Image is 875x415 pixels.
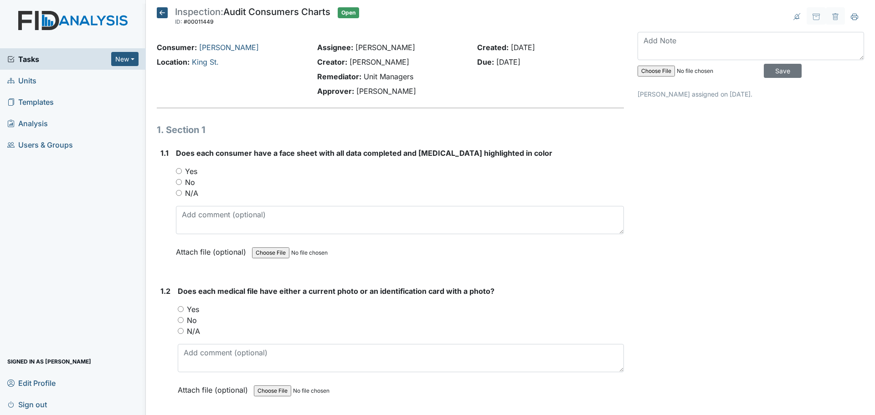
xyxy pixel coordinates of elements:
[176,179,182,185] input: No
[7,376,56,390] span: Edit Profile
[199,43,259,52] a: [PERSON_NAME]
[317,87,354,96] strong: Approver:
[175,6,223,17] span: Inspection:
[364,72,413,81] span: Unit Managers
[185,188,198,199] label: N/A
[187,304,199,315] label: Yes
[350,57,409,67] span: [PERSON_NAME]
[176,149,552,158] span: Does each consumer have a face sheet with all data completed and [MEDICAL_DATA] highlighted in color
[176,190,182,196] input: N/A
[496,57,520,67] span: [DATE]
[187,315,197,326] label: No
[175,18,182,25] span: ID:
[160,286,170,297] label: 1.2
[338,7,359,18] span: Open
[7,54,111,65] a: Tasks
[317,57,347,67] strong: Creator:
[356,87,416,96] span: [PERSON_NAME]
[111,52,139,66] button: New
[638,89,864,99] p: [PERSON_NAME] assigned on [DATE].
[511,43,535,52] span: [DATE]
[764,64,802,78] input: Save
[185,177,195,188] label: No
[157,123,624,137] h1: 1. Section 1
[184,18,214,25] span: #00011449
[178,317,184,323] input: No
[175,7,330,27] div: Audit Consumers Charts
[317,72,361,81] strong: Remediator:
[7,138,73,152] span: Users & Groups
[178,287,494,296] span: Does each medical file have either a current photo or an identification card with a photo?
[157,43,197,52] strong: Consumer:
[160,148,169,159] label: 1.1
[176,241,250,257] label: Attach file (optional)
[355,43,415,52] span: [PERSON_NAME]
[157,57,190,67] strong: Location:
[178,306,184,312] input: Yes
[317,43,353,52] strong: Assignee:
[187,326,200,337] label: N/A
[7,397,47,411] span: Sign out
[477,43,509,52] strong: Created:
[7,354,91,369] span: Signed in as [PERSON_NAME]
[7,95,54,109] span: Templates
[185,166,197,177] label: Yes
[176,168,182,174] input: Yes
[477,57,494,67] strong: Due:
[192,57,219,67] a: King St.
[7,116,48,130] span: Analysis
[178,328,184,334] input: N/A
[178,379,252,395] label: Attach file (optional)
[7,73,36,87] span: Units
